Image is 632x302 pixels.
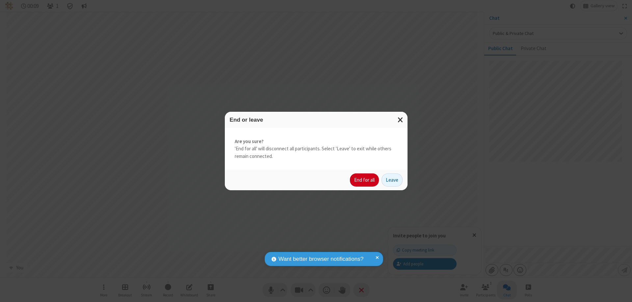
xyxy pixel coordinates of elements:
button: Leave [382,173,403,187]
span: Want better browser notifications? [278,255,363,263]
button: Close modal [394,112,408,128]
strong: Are you sure? [235,138,398,145]
div: 'End for all' will disconnect all participants. Select 'Leave' to exit while others remain connec... [225,128,408,170]
button: End for all [350,173,379,187]
h3: End or leave [230,117,403,123]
